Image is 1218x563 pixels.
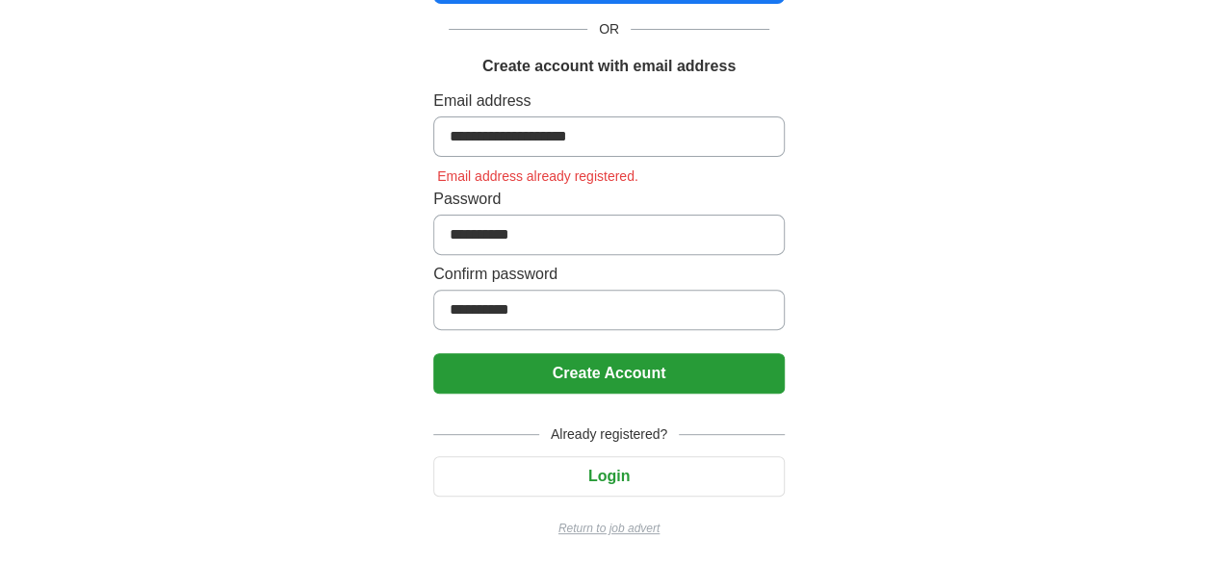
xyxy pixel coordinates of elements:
a: Return to job advert [433,520,785,537]
button: Login [433,456,785,497]
a: Login [433,468,785,484]
span: Email address already registered. [433,168,642,184]
label: Confirm password [433,263,785,286]
label: Email address [433,90,785,113]
label: Password [433,188,785,211]
span: Already registered? [539,424,679,445]
h1: Create account with email address [482,55,736,78]
button: Create Account [433,353,785,394]
span: OR [587,19,631,39]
